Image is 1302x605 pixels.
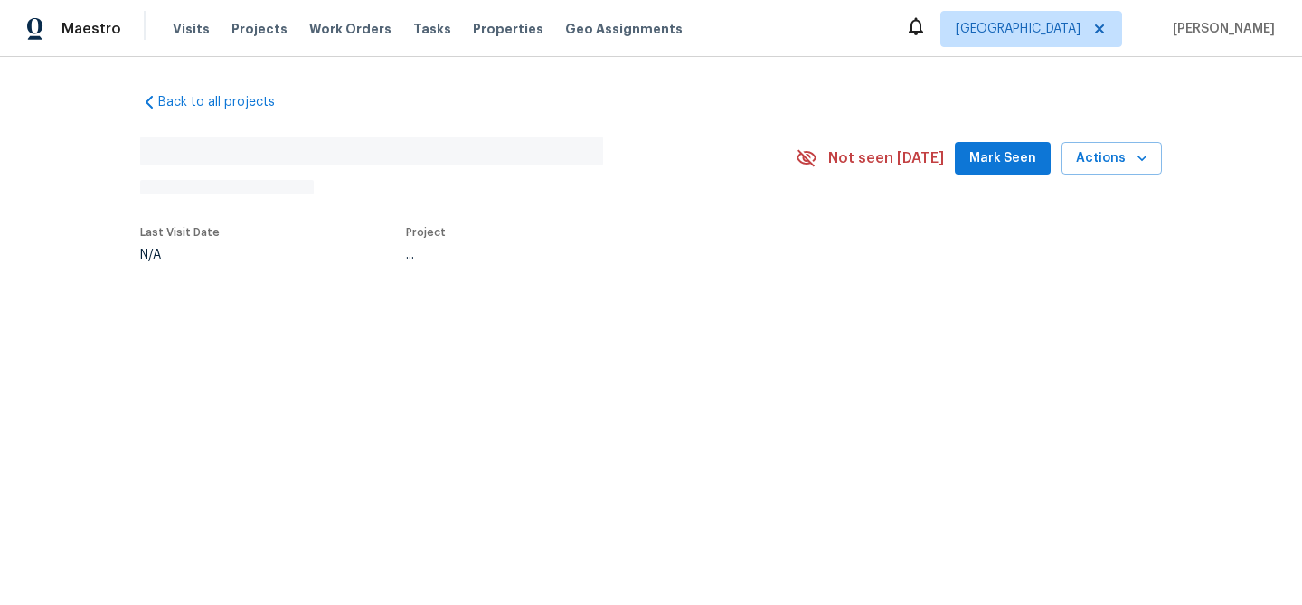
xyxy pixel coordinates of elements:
span: Projects [231,20,288,38]
span: Tasks [413,23,451,35]
div: N/A [140,249,220,261]
span: Properties [473,20,543,38]
span: Mark Seen [969,147,1036,170]
span: Not seen [DATE] [828,149,944,167]
span: Actions [1076,147,1147,170]
button: Actions [1061,142,1162,175]
span: [GEOGRAPHIC_DATA] [956,20,1080,38]
a: Back to all projects [140,93,314,111]
button: Mark Seen [955,142,1051,175]
div: ... [406,249,753,261]
span: Geo Assignments [565,20,683,38]
span: Visits [173,20,210,38]
span: [PERSON_NAME] [1165,20,1275,38]
span: Last Visit Date [140,227,220,238]
span: Project [406,227,446,238]
span: Work Orders [309,20,392,38]
span: Maestro [61,20,121,38]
